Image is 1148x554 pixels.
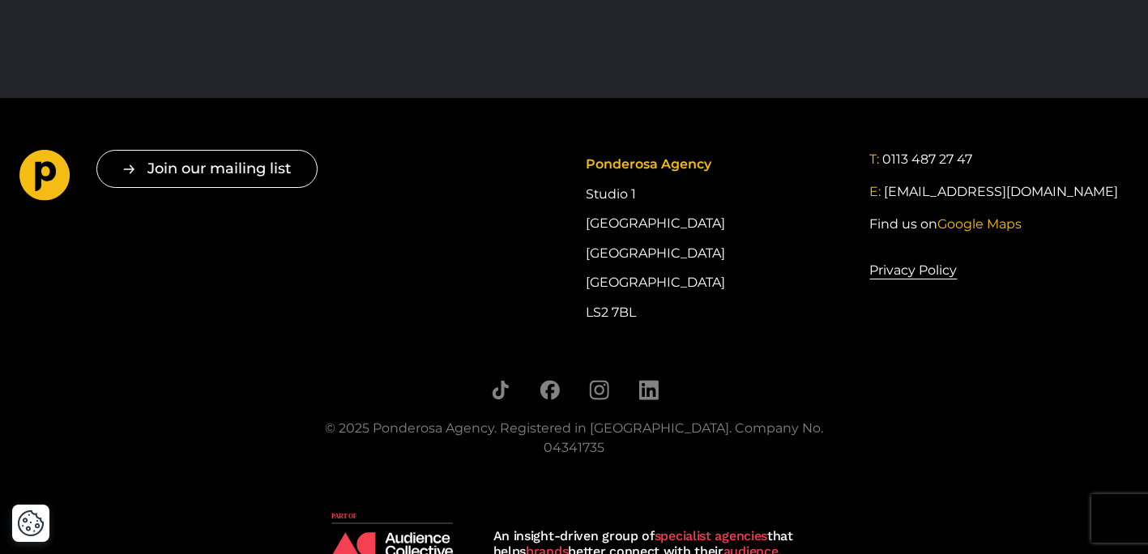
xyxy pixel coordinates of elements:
[884,182,1118,202] a: [EMAIL_ADDRESS][DOMAIN_NAME]
[540,380,560,400] a: Follow us on Facebook
[17,509,45,537] img: Revisit consent button
[586,150,845,327] div: Studio 1 [GEOGRAPHIC_DATA] [GEOGRAPHIC_DATA] [GEOGRAPHIC_DATA] LS2 7BL
[882,150,972,169] a: 0113 487 27 47
[655,528,767,543] strong: specialist agencies
[869,215,1022,234] a: Find us onGoogle Maps
[638,380,659,400] a: Follow us on LinkedIn
[19,150,70,207] a: Go to homepage
[869,151,879,167] span: T:
[490,380,510,400] a: Follow us on TikTok
[869,184,881,199] span: E:
[17,509,45,537] button: Cookie Settings
[937,216,1022,232] span: Google Maps
[303,419,846,458] div: © 2025 Ponderosa Agency. Registered in [GEOGRAPHIC_DATA]. Company No. 04341735
[589,380,609,400] a: Follow us on Instagram
[869,260,957,281] a: Privacy Policy
[96,150,318,188] button: Join our mailing list
[586,156,711,172] span: Ponderosa Agency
